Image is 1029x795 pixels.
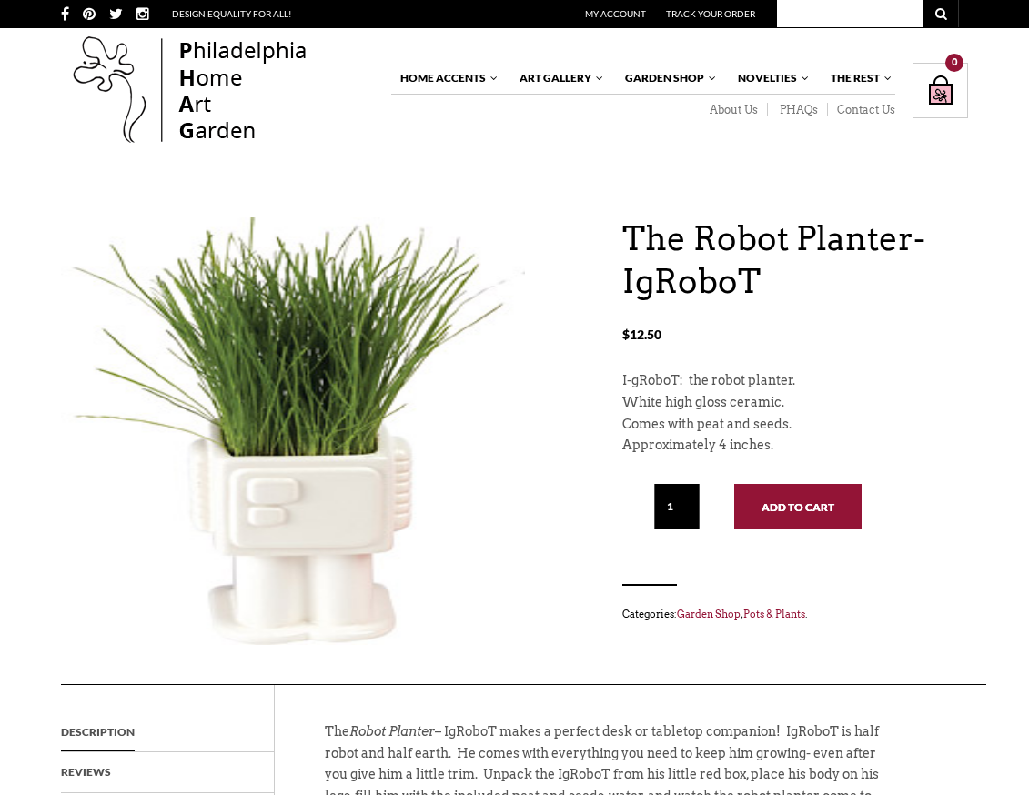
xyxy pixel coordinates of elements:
[945,54,963,72] div: 0
[768,103,828,117] a: PHAQs
[822,63,893,94] a: The Rest
[616,63,718,94] a: Garden Shop
[622,414,968,436] p: Comes with peat and seeds.
[61,752,111,792] a: Reviews
[622,392,968,414] p: White high gloss ceramic.
[391,63,499,94] a: Home Accents
[622,435,968,457] p: Approximately 4 inches.
[622,327,661,342] bdi: 12.50
[666,8,755,19] a: Track Your Order
[510,63,605,94] a: Art Gallery
[622,327,630,342] span: $
[61,712,135,752] a: Description
[622,370,968,392] p: I-gRoboT: the robot planter.
[654,484,700,529] input: Qty
[585,8,646,19] a: My Account
[698,103,768,117] a: About Us
[677,608,741,620] a: Garden Shop
[743,608,805,620] a: Pots & Plants
[828,103,895,117] a: Contact Us
[622,604,968,624] span: Categories: , .
[349,724,435,739] em: Robot Planter
[622,217,968,303] h1: The Robot Planter- IgRoboT
[729,63,811,94] a: Novelties
[734,484,862,529] button: Add to cart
